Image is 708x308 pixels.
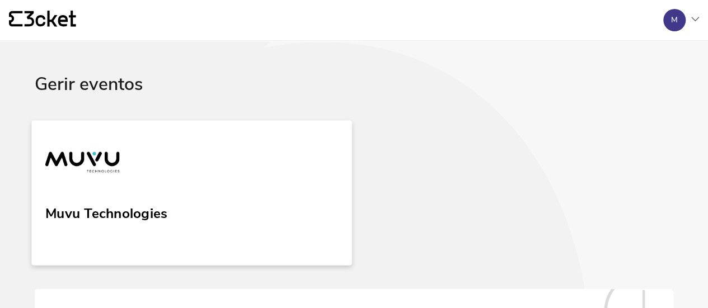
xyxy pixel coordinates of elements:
[31,120,351,265] a: Muvu Technologies Muvu Technologies
[35,74,673,122] div: Gerir eventos
[9,11,76,30] a: {' '}
[45,139,120,190] img: Muvu Technologies
[671,16,678,25] div: M
[45,201,167,221] div: Muvu Technologies
[9,11,22,27] g: {' '}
